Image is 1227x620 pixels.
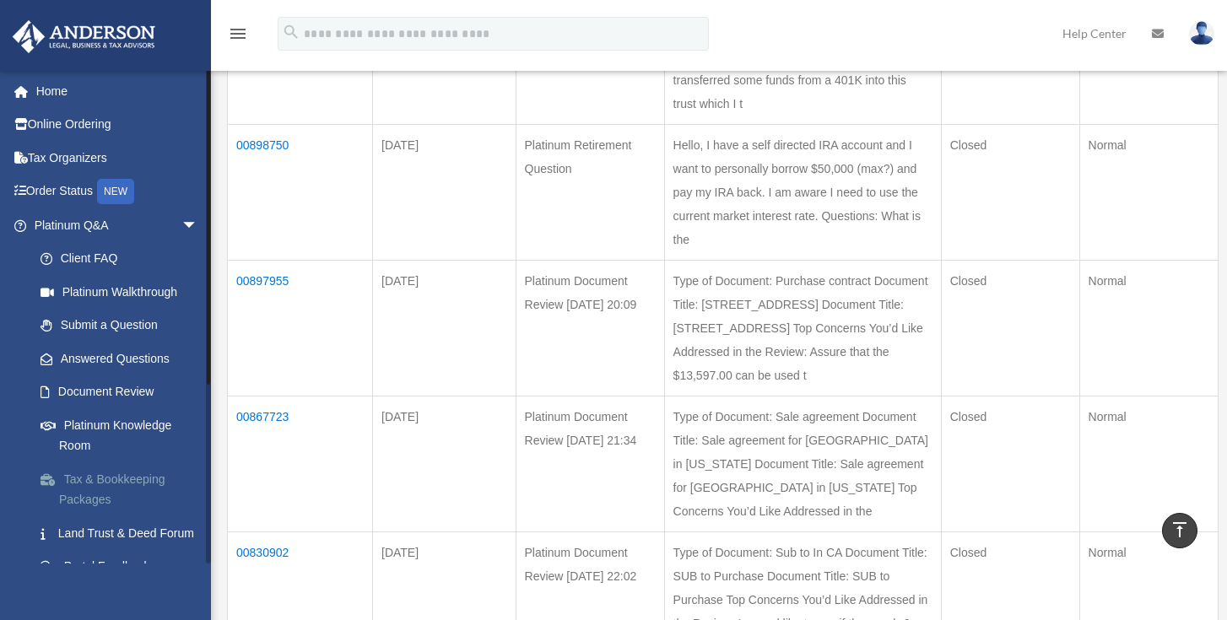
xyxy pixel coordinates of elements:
td: Normal [1079,396,1218,531]
td: [DATE] [373,124,516,260]
td: [DATE] [373,260,516,396]
a: Answered Questions [24,342,215,375]
a: vertical_align_top [1162,513,1197,548]
td: Normal [1079,124,1218,260]
div: NEW [97,179,134,204]
td: 00897955 [228,260,373,396]
a: Submit a Question [24,309,224,342]
td: 00867723 [228,396,373,531]
td: Closed [941,124,1079,260]
img: User Pic [1189,21,1214,46]
td: Platinum Retirement Question [516,124,664,260]
td: Closed [941,396,1079,531]
td: [DATE] [373,396,516,531]
td: Normal [1079,260,1218,396]
a: Platinum Walkthrough [24,275,224,309]
a: menu [228,30,248,44]
a: Tax Organizers [12,141,224,175]
a: Home [12,74,224,108]
a: Land Trust & Deed Forum [24,516,224,550]
td: Platinum Document Review [DATE] 21:34 [516,396,664,531]
img: Anderson Advisors Platinum Portal [8,20,160,53]
a: Document Review [24,375,224,409]
td: Closed [941,260,1079,396]
td: Type of Document: Purchase contract Document Title: [STREET_ADDRESS] Document Title: [STREET_ADDR... [664,260,941,396]
td: Type of Document: Sale agreement Document Title: Sale agreement for [GEOGRAPHIC_DATA] in [US_STAT... [664,396,941,531]
a: Platinum Q&Aarrow_drop_down [12,208,224,242]
a: Tax & Bookkeeping Packages [24,462,224,516]
i: search [282,23,300,41]
td: Hello, I have a self directed IRA account and I want to personally borrow $50,000 (max?) and pay ... [664,124,941,260]
a: Platinum Knowledge Room [24,408,224,462]
a: Order StatusNEW [12,175,224,209]
td: Platinum Document Review [DATE] 20:09 [516,260,664,396]
span: arrow_drop_down [181,208,215,243]
a: Client FAQ [24,242,224,276]
td: 00898750 [228,124,373,260]
a: Online Ordering [12,108,224,142]
i: vertical_align_top [1170,520,1190,540]
i: menu [228,24,248,44]
a: Portal Feedback [24,550,224,584]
